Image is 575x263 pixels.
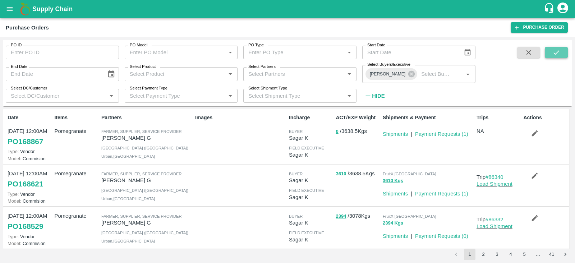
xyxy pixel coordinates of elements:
[289,214,303,218] span: buyer
[130,86,167,91] label: Select Payment Type
[289,176,333,184] p: Sagar K
[336,212,379,220] p: / 3078 Kgs
[365,70,410,78] span: [PERSON_NAME]
[245,91,342,100] input: Select Shipment Type
[486,174,503,180] a: #86340
[560,249,571,260] button: Go to next page
[8,191,51,198] p: Vendor
[54,114,98,121] p: Items
[532,251,544,258] div: …
[289,129,303,134] span: buyer
[226,48,235,57] button: Open
[18,2,32,16] img: logo
[54,127,98,135] p: Pomegranate
[8,192,19,197] span: Type:
[8,156,21,161] span: Model:
[11,64,27,70] label: End Date
[478,249,489,260] button: Go to page 2
[383,233,408,239] a: Shipments
[415,131,468,137] a: Payment Requests (1)
[408,229,412,240] div: |
[11,86,47,91] label: Select DC/Customer
[107,91,116,101] button: Open
[362,46,458,59] input: Start Date
[505,249,516,260] button: Go to page 4
[367,42,385,48] label: Start Date
[101,231,188,243] span: [GEOGRAPHIC_DATA] ([GEOGRAPHIC_DATA]) Urban , [GEOGRAPHIC_DATA]
[367,62,410,68] label: Select Buyers/Executive
[463,69,473,79] button: Open
[101,214,182,218] span: Farmer, Supplier, Service Provider
[461,46,474,59] button: Choose date
[101,129,182,134] span: Farmer, Supplier, Service Provider
[8,155,51,162] p: Commision
[127,48,215,57] input: Enter PO Model
[289,151,333,159] p: Sagar K
[195,114,286,121] p: Images
[8,148,51,155] p: Vendor
[101,188,188,200] span: [GEOGRAPHIC_DATA] ([GEOGRAPHIC_DATA]) Urban , [GEOGRAPHIC_DATA]
[464,249,475,260] button: page 1
[104,67,118,81] button: Choose date
[248,64,276,70] label: Select Partners
[101,219,192,227] p: [PERSON_NAME] G
[8,114,51,121] p: Date
[289,146,324,150] span: field executive
[32,5,73,13] b: Supply Chain
[101,172,182,176] span: Farmer, Supplier, Service Provider
[8,234,19,239] span: Type:
[101,114,192,121] p: Partners
[336,170,346,178] button: 3610
[486,217,503,222] a: #86332
[449,249,572,260] nav: pagination navigation
[546,249,557,260] button: Go to page 41
[248,42,264,48] label: PO Type
[477,114,520,121] p: Trips
[6,67,101,81] input: End Date
[101,134,192,142] p: [PERSON_NAME] G
[8,212,51,220] p: [DATE] 12:00AM
[8,220,43,233] a: PO168529
[289,231,324,235] span: field executive
[6,23,49,32] div: Purchase Orders
[491,249,503,260] button: Go to page 3
[8,177,43,190] a: PO168621
[336,127,379,135] p: / 3638.5 Kgs
[383,214,436,218] span: FruitX [GEOGRAPHIC_DATA]
[8,240,51,247] p: Commision
[127,91,215,100] input: Select Payment Type
[383,131,408,137] a: Shipments
[289,219,333,227] p: Sagar K
[8,170,51,177] p: [DATE] 12:00AM
[477,216,520,223] p: Trip
[54,170,98,177] p: Pomegranate
[477,223,512,229] a: Load Shipment
[336,128,338,136] button: 0
[289,193,333,201] p: Sagar K
[408,187,412,198] div: |
[544,3,556,15] div: customer-support
[248,86,287,91] label: Select Shipment Type
[32,4,544,14] a: Supply Chain
[477,173,520,181] p: Trip
[11,42,22,48] label: PO ID
[523,114,567,121] p: Actions
[383,177,403,185] button: 3610 Kgs
[511,22,568,33] a: Purchase Order
[8,241,21,246] span: Model:
[362,90,387,102] button: Hide
[54,212,98,220] p: Pomegranate
[289,172,303,176] span: buyer
[365,68,417,80] div: [PERSON_NAME]
[477,181,512,187] a: Load Shipment
[383,114,474,121] p: Shipments & Payment
[383,172,436,176] span: FruitX [GEOGRAPHIC_DATA]
[8,91,105,100] input: Select DC/Customer
[477,127,520,135] p: NA
[289,114,333,121] p: Incharge
[8,135,43,148] a: PO168867
[8,127,51,135] p: [DATE] 12:00AM
[336,170,379,178] p: / 3638.5 Kgs
[130,64,156,70] label: Select Product
[1,1,18,17] button: open drawer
